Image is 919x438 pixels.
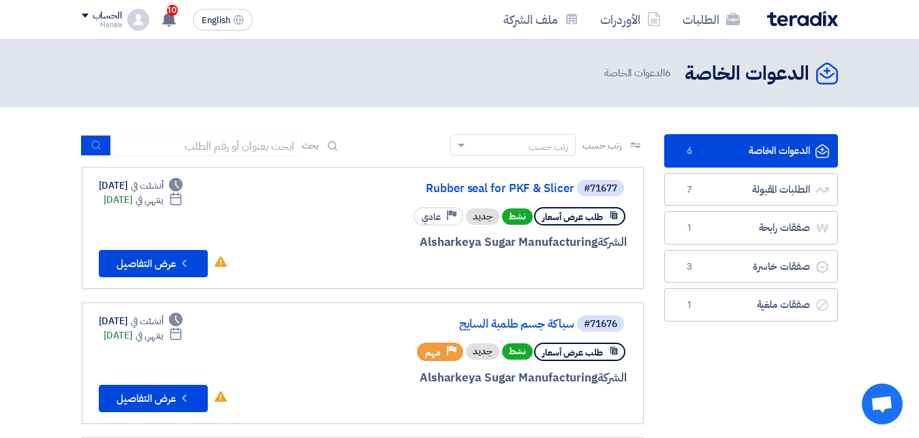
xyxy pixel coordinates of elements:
a: صفقات رابحة1 [664,211,838,245]
span: 6 [681,144,698,158]
a: الطلبات المقبولة7 [664,173,838,206]
span: طلب عرض أسعار [542,346,603,359]
span: عادي [422,210,441,223]
button: English [193,9,253,31]
span: 6 [665,65,671,80]
span: نشط [502,208,533,225]
div: جديد [466,208,499,225]
div: Alsharkeya Sugar Manufacturing [299,369,627,387]
div: [DATE] [104,193,183,207]
span: أنشئت في [131,178,163,193]
h2: الدعوات الخاصة [685,61,809,87]
span: نشط [502,343,533,360]
div: Open chat [862,384,903,424]
span: مهم [425,346,441,359]
div: Hanaa [82,21,122,29]
span: 1 [681,221,698,235]
a: ملف الشركة [493,3,589,35]
span: الدعوات الخاصة [604,65,674,81]
input: ابحث بعنوان أو رقم الطلب [111,136,302,156]
img: profile_test.png [127,9,149,31]
div: #71676 [584,319,617,329]
span: 1 [681,298,698,312]
div: رتب حسب [529,140,568,154]
span: English [202,16,230,25]
div: [DATE] [104,328,183,343]
a: صفقات ملغية1 [664,288,838,322]
span: 10 [167,5,178,16]
button: عرض التفاصيل [99,250,208,277]
a: الدعوات الخاصة6 [664,134,838,168]
a: الطلبات [672,3,751,35]
span: ينتهي في [136,328,163,343]
div: #71677 [584,184,617,193]
div: الحساب [93,10,122,22]
a: Rubber seal for PKF & Slicer [302,183,574,195]
a: سباكة جسم طلمبة السايح [302,318,574,330]
span: رتب حسب [582,138,621,153]
span: الشركة [597,234,627,251]
button: عرض التفاصيل [99,385,208,412]
img: Teradix logo [767,11,838,27]
span: 3 [681,260,698,274]
a: صفقات خاسرة3 [664,250,838,283]
div: [DATE] [99,314,183,328]
span: ينتهي في [136,193,163,207]
span: بحث [302,138,320,153]
div: [DATE] [99,178,183,193]
div: جديد [466,343,499,360]
div: Alsharkeya Sugar Manufacturing [299,234,627,251]
span: طلب عرض أسعار [542,210,603,223]
span: 7 [681,183,698,197]
span: أنشئت في [131,314,163,328]
a: الأوردرات [589,3,672,35]
span: الشركة [597,369,627,386]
